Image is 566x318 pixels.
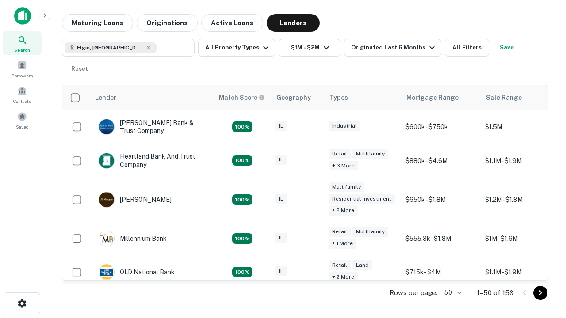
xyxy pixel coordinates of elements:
div: IL [275,266,287,276]
span: Borrowers [11,72,33,79]
div: Mortgage Range [406,92,459,103]
a: Saved [3,108,42,132]
div: OLD National Bank [99,264,175,280]
div: Heartland Bank And Trust Company [99,152,205,168]
td: $555.3k - $1.8M [401,222,481,255]
p: 1–50 of 158 [477,288,514,298]
td: $1.1M - $1.9M [481,144,560,177]
div: Retail [329,149,351,159]
div: Industrial [329,121,360,131]
th: Capitalize uses an advanced AI algorithm to match your search with the best lender. The match sco... [214,85,271,110]
th: Types [324,85,401,110]
th: Sale Range [481,85,560,110]
td: $1.5M [481,110,560,144]
td: $650k - $1.8M [401,178,481,222]
button: Go to next page [533,286,547,300]
div: Matching Properties: 16, hasApolloMatch: undefined [232,233,252,244]
img: picture [99,231,114,246]
div: Multifamily [329,182,364,192]
td: $715k - $4M [401,255,481,289]
p: Rows per page: [390,288,437,298]
div: + 1 more [329,238,356,249]
img: picture [99,265,114,280]
td: $600k - $750k [401,110,481,144]
img: capitalize-icon.png [14,7,31,25]
div: Millennium Bank [99,231,167,246]
div: Multifamily [352,149,388,159]
button: Reset [65,60,94,78]
img: picture [99,192,114,207]
div: Residential Investment [329,194,395,204]
a: Borrowers [3,57,42,81]
div: Multifamily [352,227,388,237]
div: Types [329,92,348,103]
div: Matching Properties: 28, hasApolloMatch: undefined [232,121,252,132]
img: picture [99,119,114,134]
div: + 2 more [329,205,358,216]
div: Retail [329,260,351,270]
iframe: Chat Widget [522,247,566,290]
button: Maturing Loans [62,14,133,32]
td: $1M - $1.6M [481,222,560,255]
a: Search [3,31,42,55]
span: Elgin, [GEOGRAPHIC_DATA], [GEOGRAPHIC_DATA] [77,44,143,52]
div: Sale Range [486,92,522,103]
div: IL [275,194,287,204]
a: Contacts [3,83,42,106]
div: Lender [95,92,116,103]
div: Retail [329,227,351,237]
div: Matching Properties: 22, hasApolloMatch: undefined [232,267,252,277]
button: $1M - $2M [279,39,340,57]
div: IL [275,155,287,165]
div: 50 [441,286,463,299]
span: Contacts [13,98,31,105]
button: All Property Types [198,39,275,57]
th: Mortgage Range [401,85,481,110]
div: Land [352,260,372,270]
div: + 2 more [329,272,358,282]
div: Matching Properties: 24, hasApolloMatch: undefined [232,194,252,205]
th: Lender [90,85,214,110]
button: Originations [137,14,198,32]
span: Search [14,46,30,53]
th: Geography [271,85,324,110]
h6: Match Score [219,93,263,102]
div: IL [275,233,287,243]
span: Saved [16,123,29,130]
button: All Filters [445,39,489,57]
div: Capitalize uses an advanced AI algorithm to match your search with the best lender. The match sco... [219,93,265,102]
div: IL [275,121,287,131]
div: [PERSON_NAME] [99,192,172,208]
img: picture [99,153,114,168]
td: $880k - $4.6M [401,144,481,177]
button: Save your search to get updates of matches that match your search criteria. [493,39,521,57]
div: [PERSON_NAME] Bank & Trust Company [99,119,205,135]
div: Originated Last 6 Months [351,42,437,53]
div: Matching Properties: 20, hasApolloMatch: undefined [232,155,252,166]
td: $1.1M - $1.9M [481,255,560,289]
button: Active Loans [201,14,263,32]
div: Geography [276,92,311,103]
div: + 3 more [329,161,358,171]
button: Lenders [267,14,320,32]
button: Originated Last 6 Months [344,39,441,57]
td: $1.2M - $1.8M [481,178,560,222]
